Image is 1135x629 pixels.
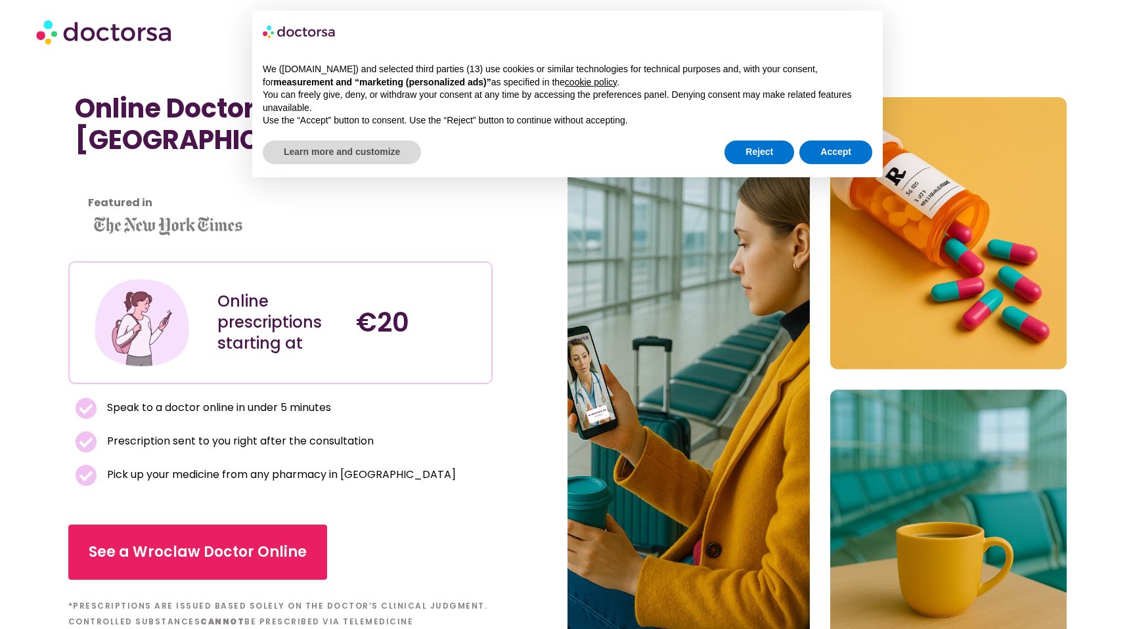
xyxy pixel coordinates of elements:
h4: €20 [356,307,481,338]
span: Prescription sent to you right after the consultation [104,432,374,450]
button: Learn more and customize [263,141,421,164]
iframe: Customer reviews powered by Trustpilot [75,184,486,200]
p: Use the “Accept” button to consent. Use the “Reject” button to continue without accepting. [263,114,872,127]
iframe: Customer reviews powered by Trustpilot [75,169,272,184]
p: We ([DOMAIN_NAME]) and selected third parties (13) use cookies or similar technologies for techni... [263,63,872,89]
p: You can freely give, deny, or withdraw your consent at any time by accessing the preferences pane... [263,89,872,114]
strong: measurement and “marketing (personalized ads)” [273,77,491,87]
button: Reject [724,141,794,164]
h1: Online Doctor Prescription in [GEOGRAPHIC_DATA] [75,93,486,156]
span: Speak to a doctor online in under 5 minutes [104,399,331,417]
strong: Featured in [88,195,152,210]
span: See a Wroclaw Doctor Online [89,542,307,563]
div: Online prescriptions starting at [217,291,343,354]
a: See a Wroclaw Doctor Online [68,525,327,580]
button: Accept [799,141,872,164]
a: cookie policy [565,77,617,87]
img: logo [263,21,336,42]
span: Pick up your medicine from any pharmacy in [GEOGRAPHIC_DATA] [104,466,456,484]
b: cannot [200,616,244,627]
img: Illustration depicting a young woman in a casual outfit, engaged with her smartphone. She has a p... [92,272,192,373]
